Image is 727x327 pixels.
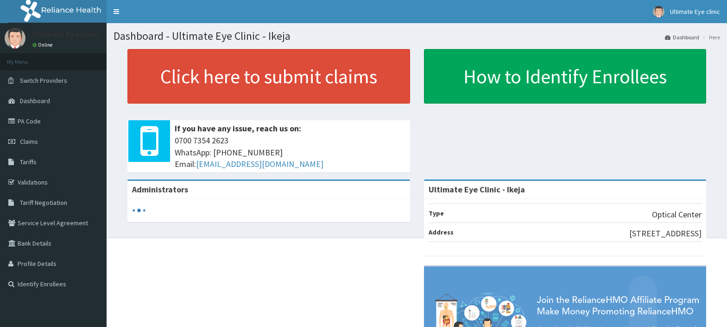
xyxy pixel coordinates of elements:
b: If you have any issue, reach us on: [175,123,301,134]
span: Tariffs [20,158,37,166]
a: Click here to submit claims [127,49,410,104]
p: Optical Center [652,209,702,221]
img: User Image [653,6,664,18]
a: [EMAIL_ADDRESS][DOMAIN_NAME] [196,159,323,169]
p: [STREET_ADDRESS] [629,228,702,240]
b: Administrators [132,184,188,195]
strong: Ultimate Eye Clinic - Ikeja [429,184,525,195]
p: Ultimate Eye clinic [32,30,100,38]
span: Dashboard [20,97,50,105]
img: User Image [5,28,25,49]
li: Here [700,33,720,41]
b: Address [429,228,454,236]
h1: Dashboard - Ultimate Eye Clinic - Ikeja [114,30,720,42]
span: Claims [20,137,38,146]
a: How to Identify Enrollees [424,49,707,104]
span: 0700 7354 2623 WhatsApp: [PHONE_NUMBER] Email: [175,135,405,170]
b: Type [429,209,444,217]
svg: audio-loading [132,204,146,217]
a: Online [32,42,55,48]
span: Ultimate Eye clinic [670,7,720,16]
a: Dashboard [665,33,699,41]
span: Tariff Negotiation [20,198,67,207]
span: Switch Providers [20,76,67,85]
